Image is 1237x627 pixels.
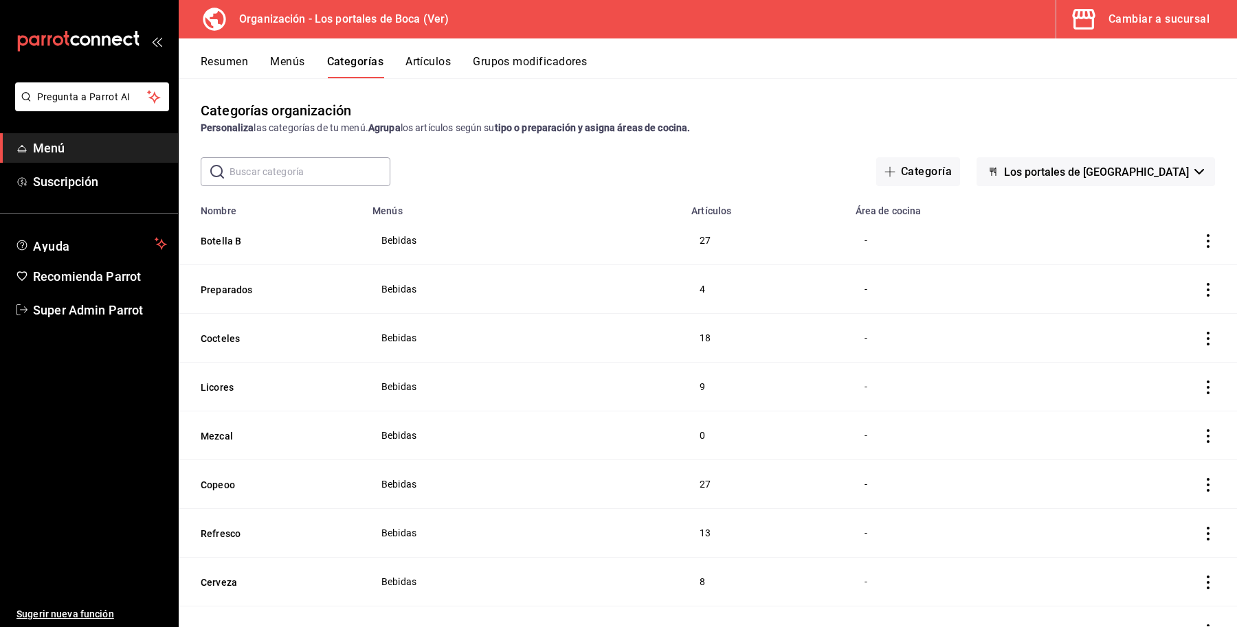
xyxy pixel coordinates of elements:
[1201,380,1215,394] button: actions
[201,122,254,133] strong: Personaliza
[16,607,167,622] span: Sugerir nueva función
[683,314,847,363] td: 18
[201,55,1237,78] div: navigation tabs
[37,90,148,104] span: Pregunta a Parrot AI
[405,55,451,78] button: Artículos
[381,333,666,343] span: Bebidas
[270,55,304,78] button: Menús
[201,332,338,345] button: Cocteles
[151,36,162,47] button: open_drawer_menu
[1004,166,1189,179] span: Los portales de [GEOGRAPHIC_DATA]
[201,575,338,589] button: Cerveza
[1108,10,1210,29] div: Cambiar a sucursal
[864,477,1070,492] div: -
[33,301,167,319] span: Super Admin Parrot
[15,82,169,111] button: Pregunta a Parrot AI
[201,527,338,540] button: Refresco
[1201,234,1215,248] button: actions
[1201,283,1215,297] button: actions
[201,283,338,297] button: Preparados
[179,197,364,216] th: Nombre
[864,574,1070,589] div: -
[33,236,149,252] span: Ayuda
[33,172,167,191] span: Suscripción
[201,429,338,443] button: Mezcal
[33,139,167,157] span: Menú
[683,363,847,411] td: 9
[977,157,1215,186] button: Los portales de [GEOGRAPHIC_DATA]
[201,55,248,78] button: Resumen
[1201,527,1215,540] button: actions
[864,233,1070,248] div: -
[381,236,666,245] span: Bebidas
[495,122,691,133] strong: tipo o preparación y asigna áreas de cocina.
[201,121,1215,135] div: las categorías de tu menú. los artículos según su
[847,197,1086,216] th: Área de cocina
[33,267,167,286] span: Recomienda Parrot
[683,411,847,460] td: 0
[864,525,1070,540] div: -
[683,509,847,558] td: 13
[864,330,1070,345] div: -
[381,431,666,440] span: Bebidas
[201,100,351,121] div: Categorías organización
[683,558,847,606] td: 8
[876,157,960,186] button: Categoría
[683,265,847,314] td: 4
[1201,478,1215,492] button: actions
[1201,332,1215,345] button: actions
[381,284,666,294] span: Bebidas
[381,577,666,586] span: Bebidas
[1201,575,1215,589] button: actions
[230,158,390,185] input: Buscar categoría
[381,479,666,489] span: Bebidas
[10,100,169,114] a: Pregunta a Parrot AI
[327,55,384,78] button: Categorías
[683,216,847,265] td: 27
[201,234,338,248] button: Botella B
[683,460,847,509] td: 27
[201,380,338,394] button: Licores
[381,528,666,538] span: Bebidas
[683,197,847,216] th: Artículos
[1201,429,1215,443] button: actions
[864,379,1070,394] div: -
[368,122,401,133] strong: Agrupa
[228,11,449,27] h3: Organización - Los portales de Boca (Ver)
[864,428,1070,443] div: -
[381,382,666,391] span: Bebidas
[364,197,683,216] th: Menús
[864,282,1070,297] div: -
[473,55,587,78] button: Grupos modificadores
[201,478,338,492] button: Copeoo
